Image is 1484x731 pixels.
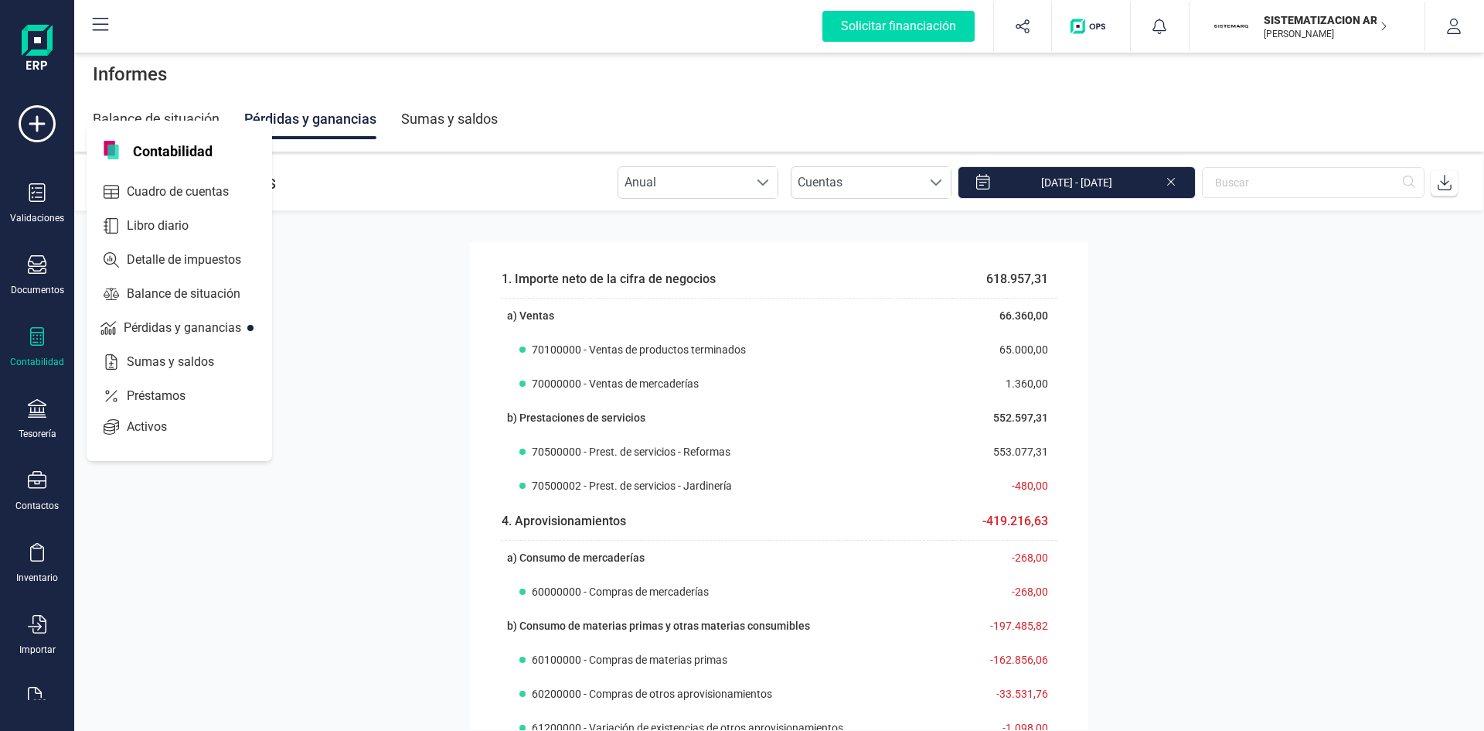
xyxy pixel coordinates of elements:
[952,333,1057,367] td: 65.000,00
[1264,28,1387,40] p: [PERSON_NAME]
[822,11,975,42] div: Solicitar financiación
[117,319,269,337] span: Pérdidas y ganancias
[507,620,810,632] span: b) Consumo de materias primas y otras materias consumibles
[1214,9,1248,43] img: SI
[952,435,1057,469] td: 553.077,31
[532,342,746,357] span: 70100000 - Ventas de productos terminados
[952,541,1057,576] td: -268,00
[10,356,64,368] div: Contabilidad
[952,261,1057,299] td: 618.957,31
[507,412,645,424] span: b) Prestaciones de servicios
[121,217,216,235] span: Libro diario
[532,478,732,494] span: 70500002 - Prest. de servicios - Jardinería
[532,652,727,668] span: 60100000 - Compras de materias primas
[121,183,257,201] span: Cuadro de cuentas
[15,500,59,512] div: Contactos
[124,141,222,159] span: Contabilidad
[952,299,1057,333] td: 66.360,00
[74,50,1484,99] div: Informes
[507,552,645,564] span: a) Consumo de mercaderías
[952,575,1057,609] td: -268,00
[121,387,213,405] span: Préstamos
[1061,2,1121,51] button: Logo de OPS
[502,272,716,286] span: 1. Importe neto de la cifra de negocios
[507,309,554,322] span: a) Ventas
[532,584,709,599] span: 60000000 - Compras de mercaderías
[1070,19,1111,34] img: Logo de OPS
[1208,2,1406,51] button: SISISTEMATIZACION ARQUITECTONICA EN REFORMAS SL[PERSON_NAME]
[121,251,269,269] span: Detalle de impuestos
[532,444,730,459] span: 70500000 - Prest. de servicios - Reformas
[121,353,242,371] span: Sumas y saldos
[791,167,921,198] span: Cuentas
[532,686,772,702] span: 60200000 - Compras de otros aprovisionamientos
[618,167,748,198] span: Anual
[121,285,268,303] span: Balance de situación
[952,367,1057,401] td: 1.360,00
[1264,12,1387,28] p: SISTEMATIZACION ARQUITECTONICA EN REFORMAS SL
[804,2,993,51] button: Solicitar financiación
[121,418,195,436] span: Activos
[952,503,1057,541] td: -419.216,63
[10,212,64,224] div: Validaciones
[11,284,64,296] div: Documentos
[952,609,1057,643] td: -197.485,82
[952,469,1057,503] td: -480,00
[952,643,1057,677] td: -162.856,06
[19,644,56,656] div: Importar
[1202,167,1424,198] input: Buscar
[401,99,498,139] div: Sumas y saldos
[244,99,376,139] div: Pérdidas y ganancias
[532,376,699,391] span: 70000000 - Ventas de mercaderías
[19,428,56,440] div: Tesorería
[952,401,1057,435] td: 552.597,31
[502,514,626,528] span: 4. Aprovisionamientos
[16,572,58,584] div: Inventario
[22,25,53,74] img: Logo Finanedi
[93,99,220,139] div: Balance de situación
[952,677,1057,711] td: -33.531,76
